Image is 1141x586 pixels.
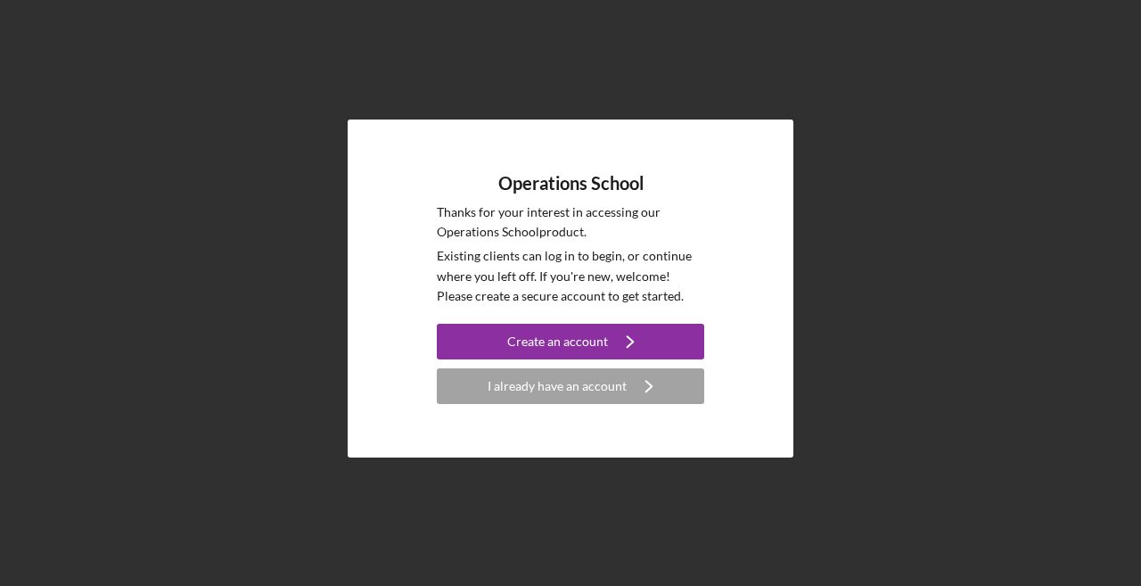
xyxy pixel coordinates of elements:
p: Thanks for your interest in accessing our Operations School product. [437,202,704,243]
p: Existing clients can log in to begin, or continue where you left off. If you're new, welcome! Ple... [437,246,704,306]
div: Create an account [507,324,608,359]
button: I already have an account [437,368,704,404]
div: I already have an account [488,368,627,404]
a: Create an account [437,324,704,364]
button: Create an account [437,324,704,359]
h4: Operations School [498,173,644,194]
